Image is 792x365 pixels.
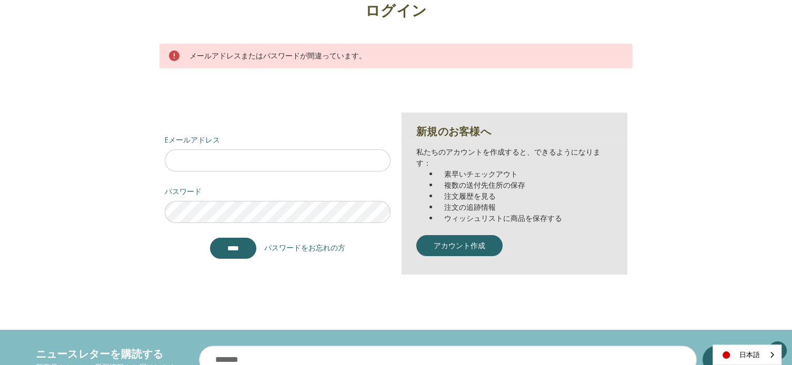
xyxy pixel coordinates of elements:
div: Language [713,344,781,365]
li: 注文履歴を見る [438,191,613,202]
li: 注文の追跡情報 [438,202,613,213]
span: メールアドレスまたはパスワードが間違っています。 [189,50,366,61]
h2: 新規のお客様へ [416,124,613,139]
li: 素早いチェックアウト [438,169,613,180]
label: Eメールアドレス [165,135,390,146]
li: ウィッシュリストに商品を保存する [438,213,613,224]
a: 日本語 [713,345,781,364]
li: 複数の送付先住所の保存 [438,180,613,191]
p: 私たちのアカウントを作成すると、できるようになります： [416,147,613,169]
label: パスワード [165,186,390,197]
a: パスワードをお忘れの方 [264,242,345,254]
button: アカウント作成 [416,235,503,256]
a: アカウント作成 [416,244,503,254]
h4: ニュースレターを購読する [36,346,183,362]
aside: Language selected: 日本語 [713,344,781,365]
